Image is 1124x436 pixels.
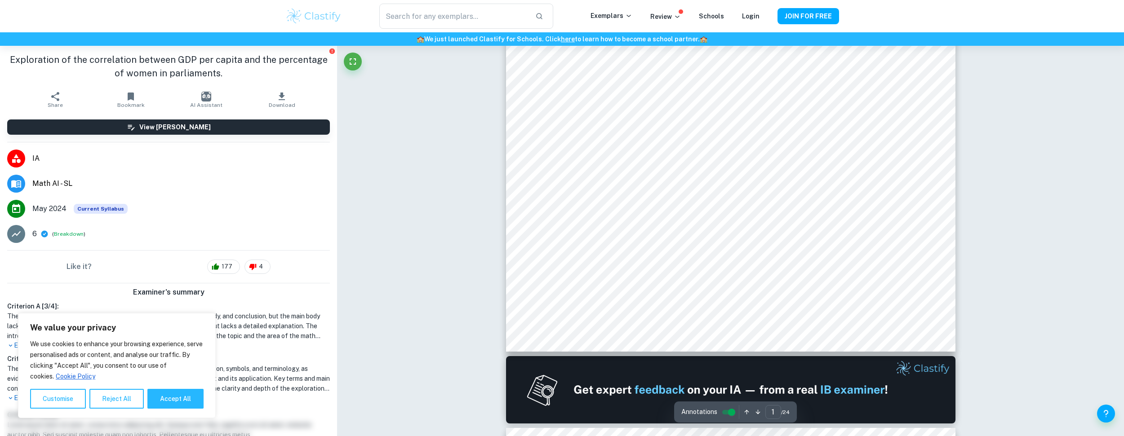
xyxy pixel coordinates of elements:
[7,119,330,135] button: View [PERSON_NAME]
[506,356,955,423] img: Ad
[52,230,85,238] span: ( )
[742,13,760,20] a: Login
[147,389,204,409] button: Accept All
[89,389,144,409] button: Reject All
[699,13,724,20] a: Schools
[700,35,707,43] span: 🏫
[7,53,330,80] h1: Exploration of the correlation between GDP per capita and the percentage of women in parliaments.
[201,92,211,101] img: AI Assistant
[561,35,575,43] a: here
[344,53,362,70] button: Fullscreen
[32,203,67,214] span: May 2024
[74,204,128,214] div: This exemplar is based on the current syllabus. Feel free to refer to it for inspiration/ideas wh...
[18,87,93,112] button: Share
[32,178,330,189] span: Math AI - SL
[7,341,330,350] p: Expand
[32,229,37,239] p: 6
[681,407,717,417] span: Annotations
[379,4,528,29] input: Search for any exemplars...
[285,7,342,25] img: Clastify logo
[417,35,424,43] span: 🏫
[329,48,335,54] button: Report issue
[139,122,211,132] h6: View [PERSON_NAME]
[254,262,268,271] span: 4
[30,389,86,409] button: Customise
[32,153,330,164] span: IA
[48,102,63,108] span: Share
[244,87,320,112] button: Download
[54,230,84,238] button: Breakdown
[650,12,681,22] p: Review
[169,87,244,112] button: AI Assistant
[244,260,271,274] div: 4
[591,11,632,21] p: Exemplars
[7,301,330,311] h6: Criterion A [ 3 / 4 ]:
[7,354,330,364] h6: Criterion B [ 2 / 4 ]:
[74,204,128,214] span: Current Syllabus
[7,393,330,403] p: Expand
[7,311,330,341] h1: The student's work is divided into sections, including an introduction, body, and conclusion, but...
[55,372,96,380] a: Cookie Policy
[1097,405,1115,423] button: Help and Feedback
[30,322,204,333] p: We value your privacy
[4,287,333,298] h6: Examiner's summary
[781,408,790,416] span: / 24
[217,262,237,271] span: 177
[777,8,839,24] button: JOIN FOR FREE
[7,364,330,393] h1: The student's work did not consistently use correct mathematical notation, symbols, and terminolo...
[269,102,295,108] span: Download
[190,102,222,108] span: AI Assistant
[18,313,216,418] div: We value your privacy
[93,87,169,112] button: Bookmark
[67,261,92,272] h6: Like it?
[207,260,240,274] div: 177
[30,339,204,382] p: We use cookies to enhance your browsing experience, serve personalised ads or content, and analys...
[2,34,1122,44] h6: We just launched Clastify for Schools. Click to learn how to become a school partner.
[117,102,145,108] span: Bookmark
